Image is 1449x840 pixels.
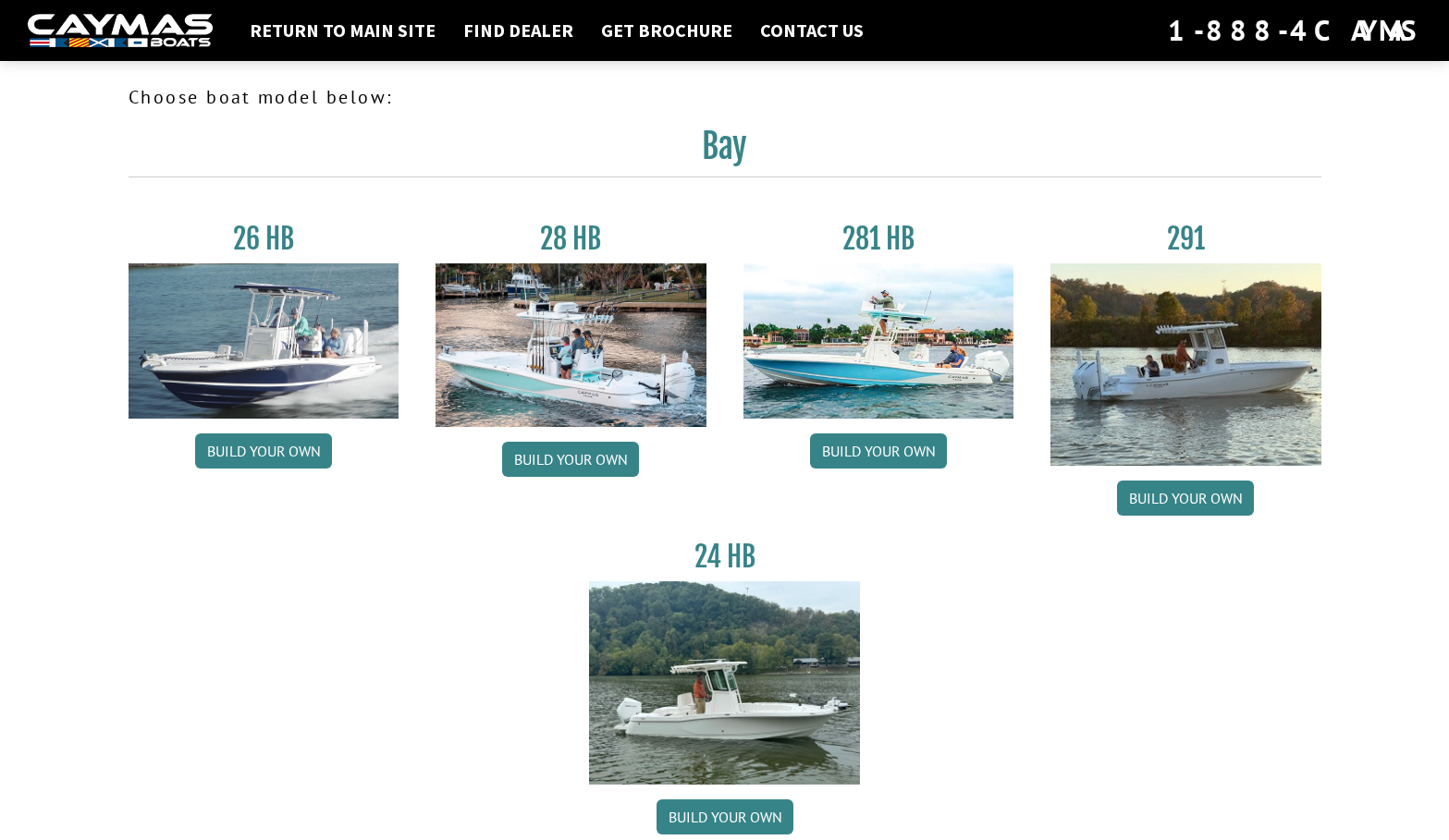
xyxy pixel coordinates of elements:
img: 28_hb_thumbnail_for_caymas_connect.jpg [436,263,706,427]
a: Build your own [810,433,947,469]
img: white-logo-c9c8dbefe5ff5ceceb0f0178aa75bf4bb51f6bca0971e226c86eb53dfe498488.png [28,14,213,48]
h2: Bay [129,126,1321,177]
a: Contact Us [751,18,873,43]
a: Get Brochure [592,18,742,43]
a: Return to main site [240,18,445,43]
a: Build your own [1117,481,1254,516]
a: Build your own [502,442,639,477]
h3: 28 HB [436,222,706,256]
img: 291_Thumbnail.jpg [1050,263,1321,466]
img: 28-hb-twin.jpg [743,263,1014,419]
h3: 26 HB [129,222,399,256]
h3: 24 HB [589,540,860,574]
img: 26_new_photo_resized.jpg [129,263,399,419]
h3: 281 HB [743,222,1014,256]
h3: 291 [1050,222,1321,256]
div: 1-888-4CAYMAS [1168,10,1421,51]
a: Build your own [657,799,793,834]
a: Find Dealer [454,18,583,43]
p: Choose boat model below: [129,83,1321,111]
img: 24_HB_thumbnail.jpg [589,581,860,784]
a: Build your own [195,433,332,469]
